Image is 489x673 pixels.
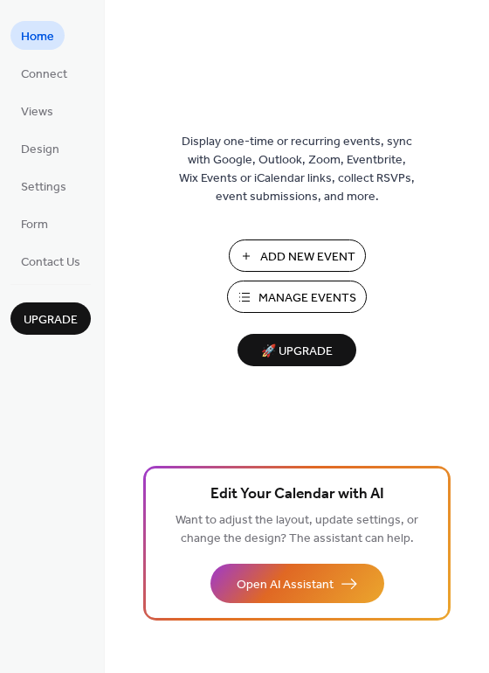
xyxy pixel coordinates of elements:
[237,576,334,594] span: Open AI Assistant
[21,178,66,197] span: Settings
[10,21,65,50] a: Home
[260,248,355,267] span: Add New Event
[10,171,77,200] a: Settings
[238,334,356,366] button: 🚀 Upgrade
[227,281,367,313] button: Manage Events
[229,239,366,272] button: Add New Event
[176,509,418,551] span: Want to adjust the layout, update settings, or change the design? The assistant can help.
[210,564,384,603] button: Open AI Assistant
[24,311,78,330] span: Upgrade
[10,134,70,163] a: Design
[248,340,346,364] span: 🚀 Upgrade
[10,59,78,87] a: Connect
[21,66,67,84] span: Connect
[21,253,80,272] span: Contact Us
[258,289,356,308] span: Manage Events
[21,216,48,234] span: Form
[10,209,59,238] a: Form
[210,482,384,507] span: Edit Your Calendar with AI
[21,28,54,46] span: Home
[10,246,91,275] a: Contact Us
[21,141,59,159] span: Design
[21,103,53,121] span: Views
[179,133,415,206] span: Display one-time or recurring events, sync with Google, Outlook, Zoom, Eventbrite, Wix Events or ...
[10,96,64,125] a: Views
[10,302,91,335] button: Upgrade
